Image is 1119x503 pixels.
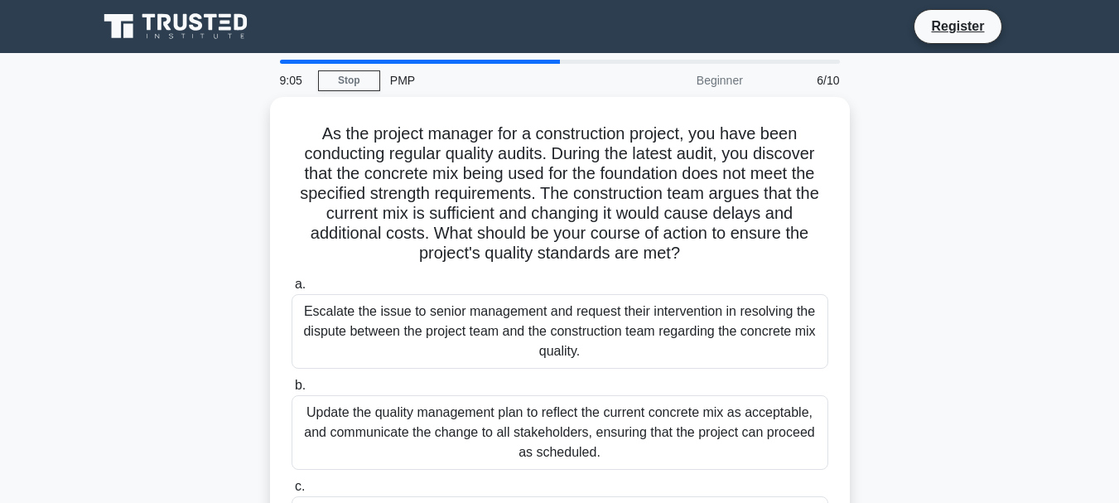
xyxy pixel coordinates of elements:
[318,70,380,91] a: Stop
[295,479,305,493] span: c.
[608,64,753,97] div: Beginner
[295,378,306,392] span: b.
[921,16,994,36] a: Register
[295,277,306,291] span: a.
[270,64,318,97] div: 9:05
[380,64,608,97] div: PMP
[753,64,850,97] div: 6/10
[292,395,828,470] div: Update the quality management plan to reflect the current concrete mix as acceptable, and communi...
[292,294,828,369] div: Escalate the issue to senior management and request their intervention in resolving the dispute b...
[290,123,830,264] h5: As the project manager for a construction project, you have been conducting regular quality audit...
